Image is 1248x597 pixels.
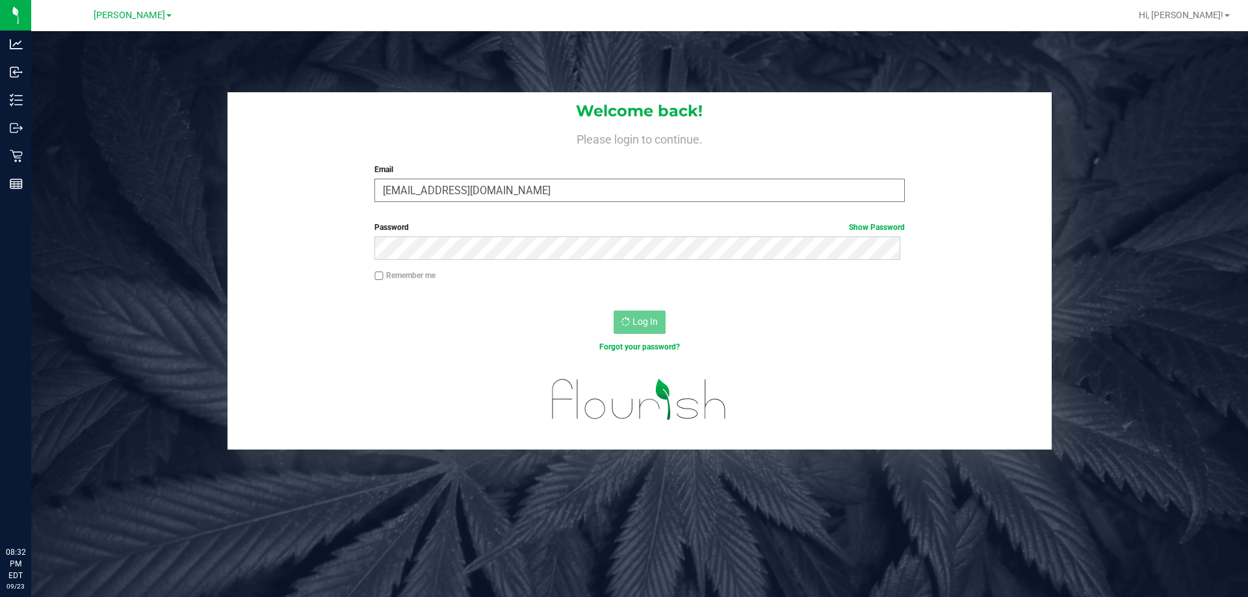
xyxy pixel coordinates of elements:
[374,272,383,281] input: Remember me
[10,149,23,162] inline-svg: Retail
[1139,10,1223,20] span: Hi, [PERSON_NAME]!
[10,38,23,51] inline-svg: Analytics
[6,546,25,581] p: 08:32 PM EDT
[374,270,435,281] label: Remember me
[849,223,905,232] a: Show Password
[599,342,680,351] a: Forgot your password?
[374,164,904,175] label: Email
[6,581,25,591] p: 09/23
[227,130,1052,146] h4: Please login to continue.
[374,223,409,232] span: Password
[536,366,742,433] img: flourish_logo.svg
[10,66,23,79] inline-svg: Inbound
[10,94,23,107] inline-svg: Inventory
[10,177,23,190] inline-svg: Reports
[614,311,666,334] button: Log In
[10,121,23,134] inline-svg: Outbound
[227,103,1052,120] h1: Welcome back!
[632,316,658,327] span: Log In
[94,10,165,21] span: [PERSON_NAME]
